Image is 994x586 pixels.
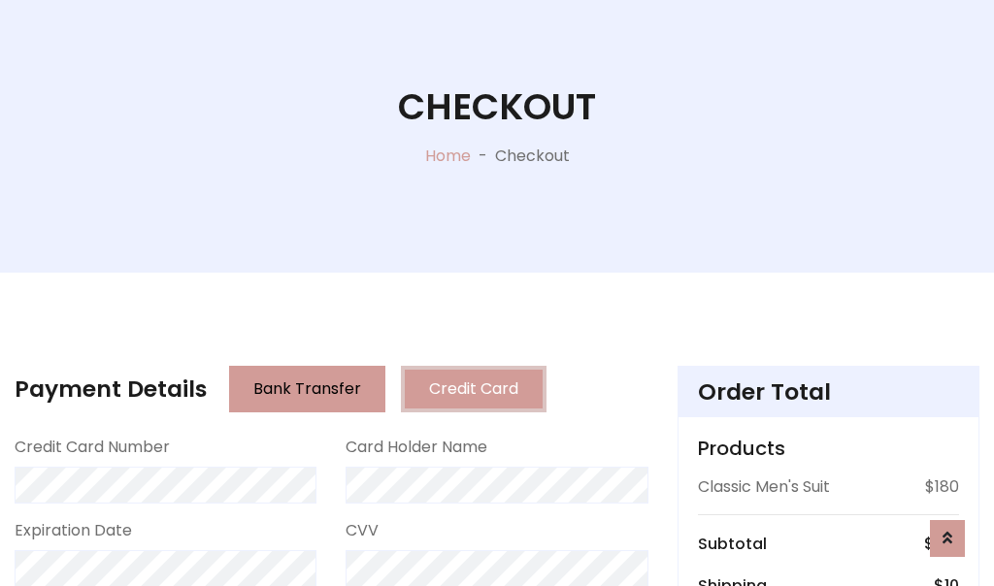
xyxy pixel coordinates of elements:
[924,535,959,553] h6: $
[495,145,570,168] p: Checkout
[471,145,495,168] p: -
[698,535,767,553] h6: Subtotal
[229,366,385,412] button: Bank Transfer
[15,519,132,542] label: Expiration Date
[15,436,170,459] label: Credit Card Number
[401,366,547,412] button: Credit Card
[698,437,959,460] h5: Products
[346,519,379,542] label: CVV
[346,436,487,459] label: Card Holder Name
[15,375,207,403] h4: Payment Details
[698,378,959,406] h4: Order Total
[698,475,830,499] p: Classic Men's Suit
[425,145,471,167] a: Home
[925,475,959,499] p: $180
[398,85,596,129] h1: Checkout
